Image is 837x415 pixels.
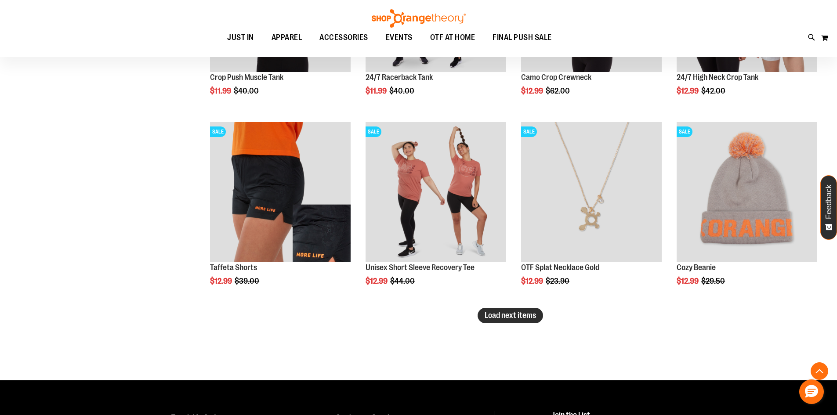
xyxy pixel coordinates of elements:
span: SALE [677,126,692,137]
button: Hello, have a question? Let’s chat. [799,379,824,404]
a: Crop Push Muscle Tank [210,73,283,82]
span: OTF AT HOME [430,28,475,47]
span: $11.99 [210,87,232,95]
div: product [672,118,822,308]
span: SALE [521,126,537,137]
span: Feedback [825,184,833,219]
a: Cozy Beanie [677,263,716,272]
span: $40.00 [234,87,260,95]
span: $12.99 [677,87,700,95]
img: Shop Orangetheory [370,9,467,28]
button: Back To Top [811,362,828,380]
div: product [517,118,666,308]
span: $12.99 [366,277,389,285]
a: OTF AT HOME [421,28,484,48]
a: APPAREL [263,28,311,48]
img: Product image for Unisex Short Sleeve Recovery Tee [366,122,506,263]
button: Load next items [478,308,543,323]
span: $12.99 [677,277,700,285]
span: $39.00 [235,277,261,285]
span: $44.00 [390,277,416,285]
a: Taffeta Shorts [210,263,257,272]
span: ACCESSORIES [319,28,368,47]
span: SALE [210,126,226,137]
a: FINAL PUSH SALE [484,28,561,47]
span: $42.00 [701,87,727,95]
a: Product image for Unisex Short Sleeve Recovery TeeSALE [366,122,506,264]
span: APPAREL [272,28,302,47]
a: Main view of OTF Cozy Scarf GreySALE [677,122,817,264]
span: EVENTS [386,28,413,47]
a: 24/7 Racerback Tank [366,73,433,82]
a: Camo Crop Crewneck [521,73,591,82]
span: $12.99 [521,277,544,285]
a: EVENTS [377,28,421,48]
span: SALE [366,126,381,137]
img: Product image for Splat Necklace Gold [521,122,662,263]
div: product [361,118,511,308]
span: $12.99 [521,87,544,95]
a: OTF Splat Necklace Gold [521,263,599,272]
a: 24/7 High Neck Crop Tank [677,73,758,82]
img: Product image for Camo Tafetta Shorts [210,122,351,263]
div: product [206,118,355,308]
span: $23.90 [546,277,571,285]
button: Feedback - Show survey [820,175,837,240]
a: ACCESSORIES [311,28,377,48]
img: Main view of OTF Cozy Scarf Grey [677,122,817,263]
span: Load next items [485,311,536,320]
span: $29.50 [701,277,726,285]
span: $40.00 [389,87,416,95]
span: $12.99 [210,277,233,285]
a: JUST IN [218,28,263,48]
a: Unisex Short Sleeve Recovery Tee [366,263,475,272]
span: $62.00 [546,87,571,95]
a: Product image for Camo Tafetta ShortsSALE [210,122,351,264]
span: FINAL PUSH SALE [493,28,552,47]
span: JUST IN [227,28,254,47]
a: Product image for Splat Necklace GoldSALE [521,122,662,264]
span: $11.99 [366,87,388,95]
